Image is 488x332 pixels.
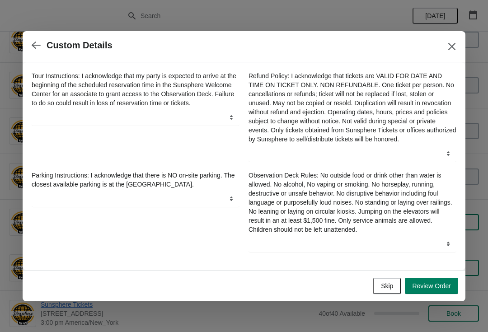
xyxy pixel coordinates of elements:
button: Close [444,38,460,55]
span: Skip [381,282,393,290]
h2: Custom Details [47,40,113,51]
label: Parking Instructions: I acknowledge that there is NO on-site parking. The closest available parki... [32,171,239,189]
span: Review Order [412,282,451,290]
button: Review Order [405,278,458,294]
button: Skip [373,278,401,294]
label: Tour Instructions: I acknowledge that my party is expected to arrive at the beginning of the sche... [32,71,239,108]
label: Refund Policy: I acknowledge that tickets are VALID FOR DATE AND TIME ON TICKET ONLY. NON REFUNDA... [249,71,456,144]
label: Observation Deck Rules: No outside food or drink other than water is allowed. No alcohol, No vapi... [249,171,456,234]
